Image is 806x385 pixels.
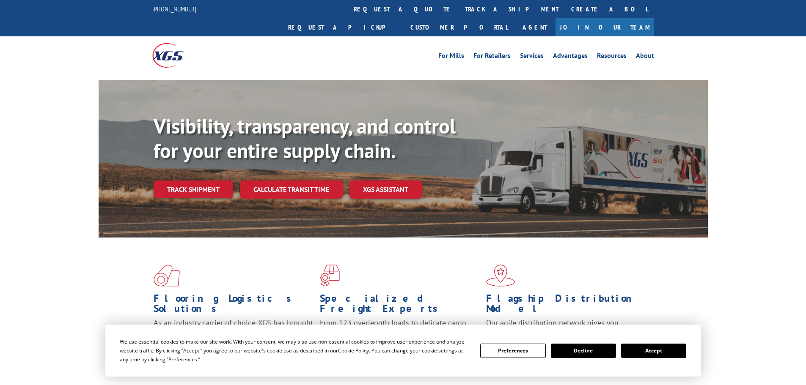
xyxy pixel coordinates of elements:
[621,344,686,358] button: Accept
[486,318,642,338] span: Our agile distribution network gives you nationwide inventory management on demand.
[282,18,404,36] a: Request a pickup
[105,325,701,377] div: Cookie Consent Prompt
[404,18,514,36] a: Customer Portal
[338,347,369,354] span: Cookie Policy
[486,293,646,318] h1: Flagship Distribution Model
[320,318,480,355] p: From 123 overlength loads to delicate cargo, our experienced staff knows the best way to move you...
[154,113,456,164] b: Visibility, transparency, and control for your entire supply chain.
[480,344,545,358] button: Preferences
[168,356,197,363] span: Preferences
[551,344,616,358] button: Decline
[152,5,196,13] a: [PHONE_NUMBER]
[514,18,556,36] a: Agent
[636,52,654,62] a: About
[154,180,233,198] a: Track shipment
[520,52,544,62] a: Services
[438,52,464,62] a: For Mills
[556,18,654,36] a: Join Our Team
[240,180,343,199] a: Calculate transit time
[486,265,515,287] img: xgs-icon-flagship-distribution-model-red
[320,293,480,318] h1: Specialized Freight Experts
[154,293,314,318] h1: Flooring Logistics Solutions
[473,52,511,62] a: For Retailers
[154,265,180,287] img: xgs-icon-total-supply-chain-intelligence-red
[154,318,313,348] span: As an industry carrier of choice, XGS has brought innovation and dedication to flooring logistics...
[320,265,340,287] img: xgs-icon-focused-on-flooring-red
[120,337,470,364] div: We use essential cookies to make our site work. With your consent, we may also use non-essential ...
[597,52,627,62] a: Resources
[349,180,422,199] a: XGS ASSISTANT
[553,52,588,62] a: Advantages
